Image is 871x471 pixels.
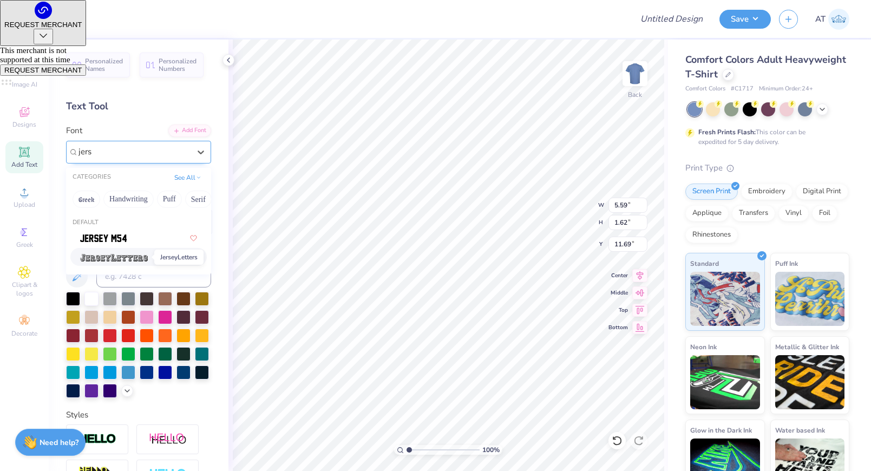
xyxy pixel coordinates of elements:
[775,341,839,352] span: Metallic & Glitter Ink
[741,184,793,200] div: Embroidery
[80,254,148,261] img: JerseyLetters
[149,433,187,446] img: Shadow
[185,191,212,208] button: Serif
[66,125,82,137] label: Font
[608,272,628,279] span: Center
[775,258,798,269] span: Puff Ink
[78,433,116,446] img: Stroke
[690,258,719,269] span: Standard
[685,205,729,221] div: Applique
[11,160,37,169] span: Add Text
[690,272,760,326] img: Standard
[732,205,775,221] div: Transfers
[698,127,831,147] div: This color can be expedited for 5 day delivery.
[80,234,127,242] img: Jersey M54
[775,355,845,409] img: Metallic & Glitter Ink
[14,200,35,209] span: Upload
[103,191,154,208] button: Handwriting
[73,191,100,208] button: Greek
[66,409,211,421] div: Styles
[778,205,809,221] div: Vinyl
[66,218,211,227] div: Default
[40,437,78,448] strong: Need help?
[690,424,752,436] span: Glow in the Dark Ink
[698,128,756,136] strong: Fresh Prints Flash:
[154,250,204,265] div: JerseyLetters
[66,99,211,114] div: Text Tool
[685,227,738,243] div: Rhinestones
[168,125,211,137] div: Add Font
[608,289,628,297] span: Middle
[5,280,43,298] span: Clipart & logos
[690,355,760,409] img: Neon Ink
[775,272,845,326] img: Puff Ink
[171,172,205,183] button: See All
[12,120,36,129] span: Designs
[690,341,717,352] span: Neon Ink
[608,306,628,314] span: Top
[812,205,837,221] div: Foil
[796,184,848,200] div: Digital Print
[157,191,182,208] button: Puff
[608,324,628,331] span: Bottom
[482,445,500,455] span: 100 %
[685,184,738,200] div: Screen Print
[96,266,211,287] input: e.g. 7428 c
[628,90,642,100] div: Back
[73,173,111,182] div: CATEGORIES
[775,424,825,436] span: Water based Ink
[685,162,849,174] div: Print Type
[16,240,33,249] span: Greek
[11,329,37,338] span: Decorate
